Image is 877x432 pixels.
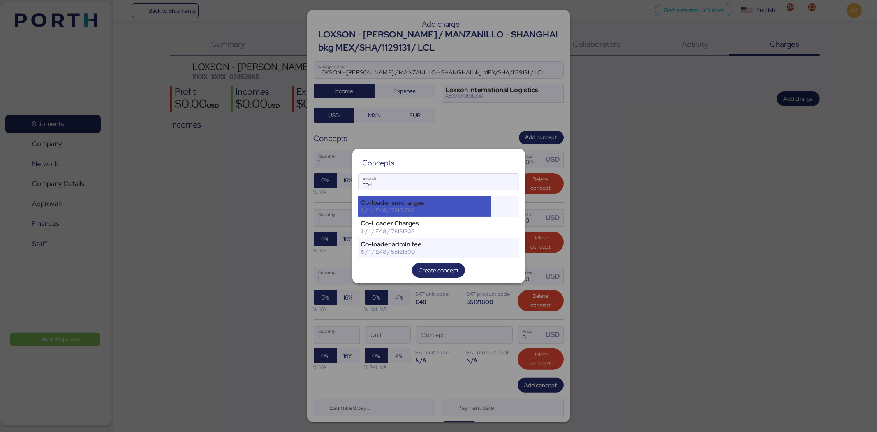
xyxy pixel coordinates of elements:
[361,199,489,207] div: Co-loader surcharges
[362,159,394,167] div: Concepts
[361,241,489,248] div: Co-loader admin fee
[359,174,519,190] input: Search
[361,220,489,227] div: Co-Loader Charges
[361,228,489,235] div: $ / 1 / E48 / 78131802
[361,207,489,214] div: $ / 1 / E48 / 78101702
[412,263,465,278] button: Create concept
[419,265,458,275] span: Create concept
[361,248,489,255] div: $ / 1 / E48 / 55121800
